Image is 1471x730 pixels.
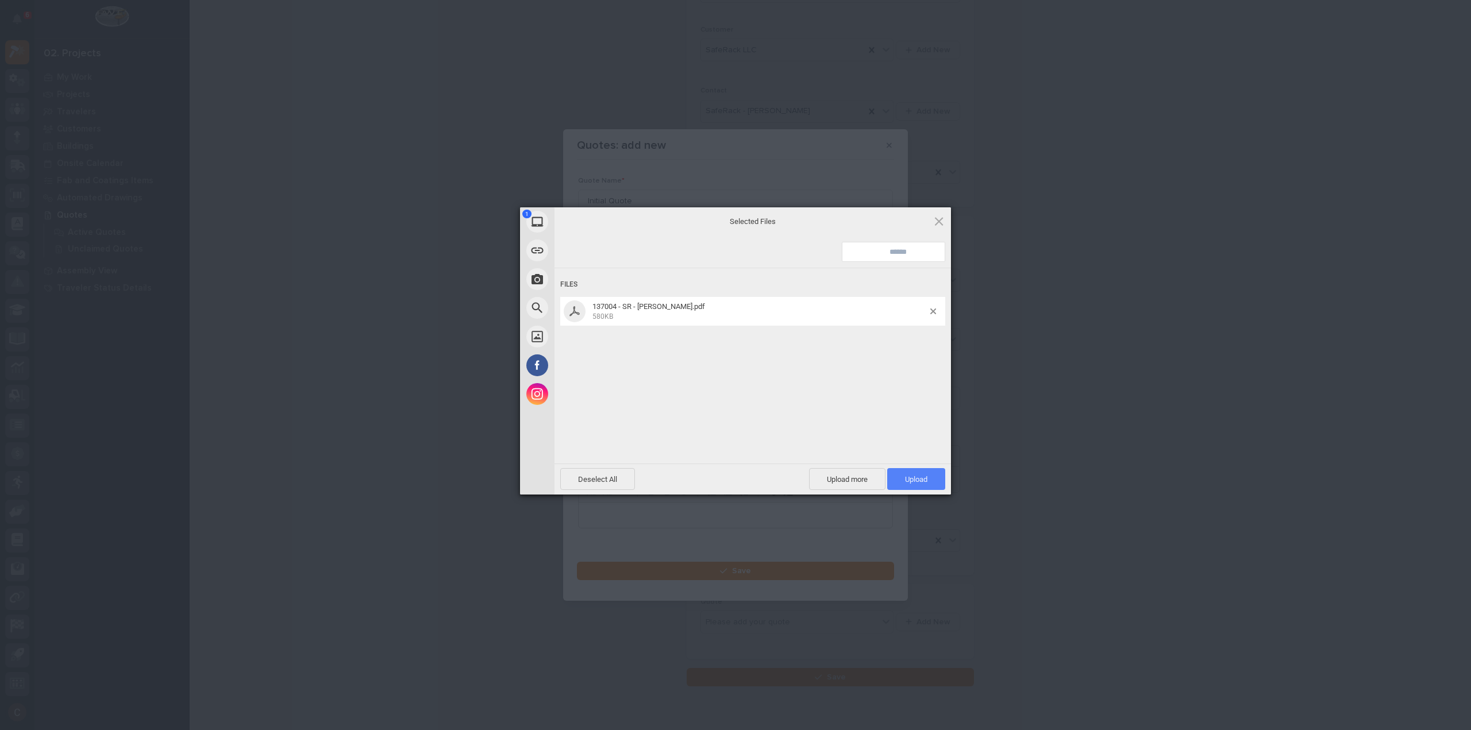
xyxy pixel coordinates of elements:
[520,293,658,322] div: Web Search
[905,475,927,484] span: Upload
[520,207,658,236] div: My Device
[520,236,658,265] div: Link (URL)
[592,302,705,311] span: 137004 - SR - [PERSON_NAME].pdf
[520,322,658,351] div: Unsplash
[520,351,658,380] div: Facebook
[933,215,945,227] span: Click here or hit ESC to close picker
[520,380,658,408] div: Instagram
[589,302,930,321] span: 137004 - SR - Chantal.pdf
[592,312,613,320] span: 580KB
[560,468,635,490] span: Deselect All
[520,265,658,293] div: Take Photo
[809,468,885,490] span: Upload more
[522,210,532,218] span: 1
[638,216,868,226] span: Selected Files
[887,468,945,490] span: Upload
[560,274,945,295] div: Files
